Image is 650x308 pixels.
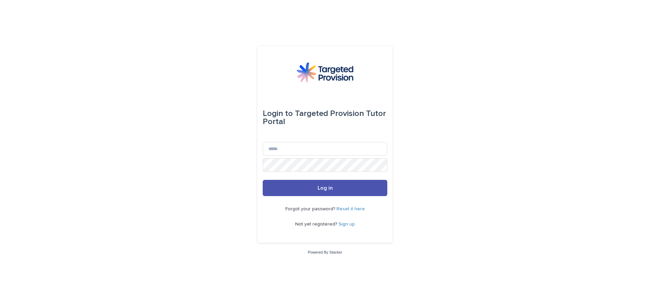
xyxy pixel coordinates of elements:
a: Sign up [339,222,355,227]
span: Log in [318,185,333,191]
span: Not yet registered? [295,222,339,227]
img: M5nRWzHhSzIhMunXDL62 [297,62,353,82]
div: Targeted Provision Tutor Portal [263,104,387,131]
span: Login to [263,110,293,118]
span: Forgot your password? [285,207,337,211]
a: Reset it here [337,207,365,211]
button: Log in [263,180,387,196]
a: Powered By Stacker [308,250,342,254]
